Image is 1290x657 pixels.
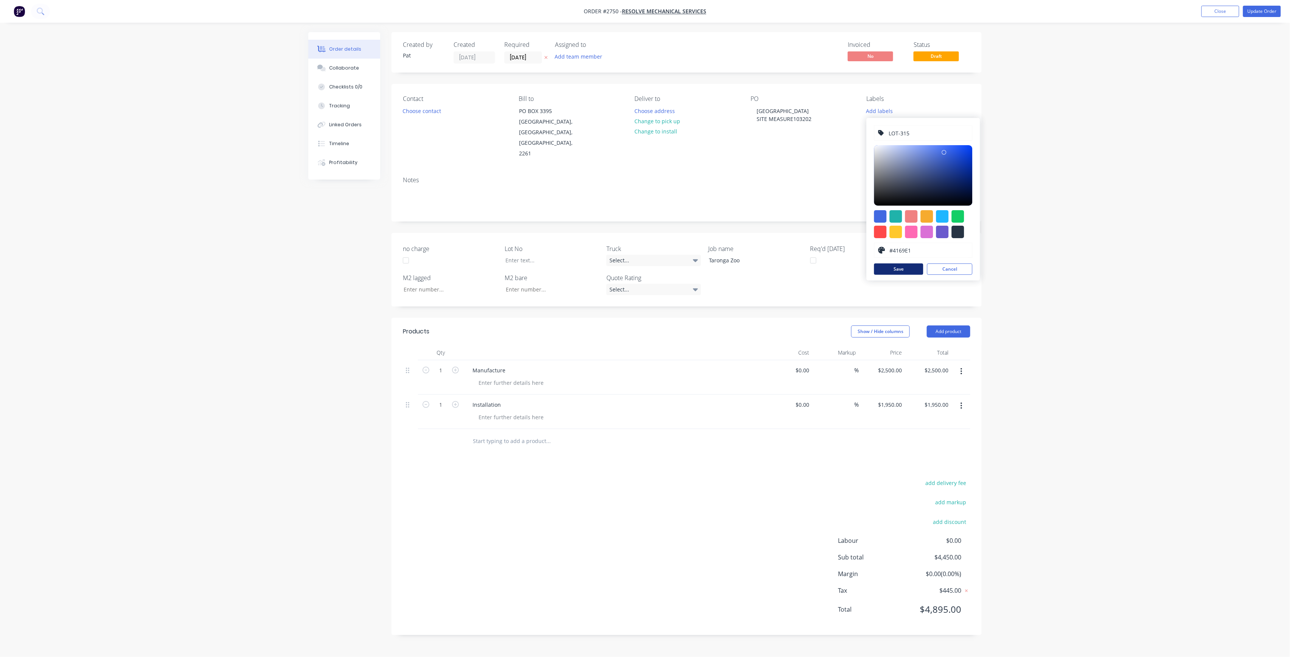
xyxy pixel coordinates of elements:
div: [GEOGRAPHIC_DATA] SITE MEASURE 103202 [751,105,818,124]
div: #ff69b4 [905,226,918,238]
div: #1fb6ff [936,210,949,223]
button: Add team member [555,51,606,62]
label: M2 lagged [403,273,497,282]
div: Tracking [329,102,350,109]
button: Show / Hide columns [851,325,910,338]
div: Manufacture [466,365,511,376]
div: #da70d6 [921,226,933,238]
button: Close [1201,6,1239,17]
div: Products [403,327,429,336]
div: [GEOGRAPHIC_DATA], [GEOGRAPHIC_DATA], [GEOGRAPHIC_DATA], 2261 [519,116,582,159]
label: Lot No [505,244,599,253]
span: Tax [838,586,905,595]
div: #ffc82c [890,226,902,238]
div: #ff4949 [874,226,887,238]
button: Order details [308,40,380,59]
button: Checklists 0/0 [308,77,380,96]
input: Enter number... [398,284,497,295]
div: Collaborate [329,65,359,71]
span: $0.00 ( 0.00 %) [905,569,961,578]
span: No [848,51,893,61]
div: Labels [867,95,970,102]
label: no charge [403,244,497,253]
div: Profitability [329,159,358,166]
span: % [854,366,859,375]
span: $4,450.00 [905,553,961,562]
div: Order details [329,46,362,53]
button: Collaborate [308,59,380,77]
button: Choose contact [399,105,445,116]
div: Created by [403,41,445,48]
div: Select... [606,284,701,295]
span: Margin [838,569,905,578]
span: $0.00 [905,536,961,545]
div: PO BOX 3395[GEOGRAPHIC_DATA], [GEOGRAPHIC_DATA], [GEOGRAPHIC_DATA], 2261 [513,105,588,159]
div: #f08080 [905,210,918,223]
span: % [854,400,859,409]
div: Timeline [329,140,350,147]
div: Assigned to [555,41,631,48]
a: Resolve Mechanical Services [622,8,706,15]
div: Pat [403,51,445,59]
span: $445.00 [905,586,961,595]
div: #6a5acd [936,226,949,238]
button: add discount [929,517,970,527]
button: Tracking [308,96,380,115]
button: Timeline [308,134,380,153]
button: Add product [927,325,970,338]
div: Qty [418,345,463,360]
button: Add team member [551,51,606,62]
img: Factory [14,6,25,17]
div: Markup [813,345,859,360]
span: Labour [838,536,905,545]
div: Contact [403,95,507,102]
label: Quote Rating [606,273,701,282]
div: Status [914,41,970,48]
button: Change to pick up [631,116,684,126]
label: M2 bare [505,273,599,282]
span: Total [838,605,905,614]
div: #4169e1 [874,210,887,223]
div: #20b2aa [890,210,902,223]
div: Checklists 0/0 [329,84,363,90]
div: Bill to [519,95,622,102]
div: Price [859,345,905,360]
div: Total [905,345,952,360]
span: Sub total [838,553,905,562]
div: Linked Orders [329,121,362,128]
div: Cost [766,345,813,360]
div: PO BOX 3395 [519,106,582,116]
div: #f6ab2f [921,210,933,223]
div: Select... [606,255,701,266]
div: Required [504,41,546,48]
button: Choose address [631,105,679,116]
div: Created [454,41,495,48]
span: $4,895.00 [905,603,961,616]
div: Installation [466,399,507,410]
button: add markup [931,497,970,507]
div: Deliver to [635,95,738,102]
input: Enter number... [499,284,599,295]
button: Profitability [308,153,380,172]
div: Notes [403,177,970,184]
input: Enter label name... [888,126,968,140]
button: Update Order [1243,6,1281,17]
div: Taronga Zoo [703,255,797,266]
button: Save [874,263,923,275]
button: Linked Orders [308,115,380,134]
button: Cancel [927,263,973,275]
div: #273444 [952,226,964,238]
button: Change to install [631,126,681,136]
button: Add labels [862,105,897,116]
label: Job name [709,244,803,253]
input: Start typing to add a product... [472,434,624,449]
label: Truck [606,244,701,253]
span: Order #2750 - [584,8,622,15]
label: Req'd [DATE] [810,244,905,253]
div: #13ce66 [952,210,964,223]
span: Draft [914,51,959,61]
div: Invoiced [848,41,905,48]
div: PO [751,95,854,102]
button: add delivery fee [922,478,970,488]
